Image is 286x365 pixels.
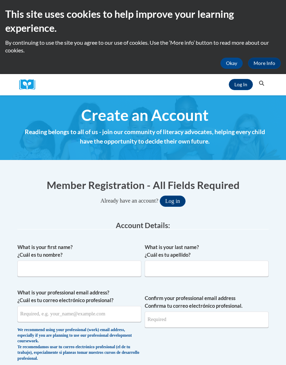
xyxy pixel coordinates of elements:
label: Confirm your professional email address Confirma tu correo electrónico profesional. [145,294,269,310]
span: Account Details: [116,221,170,229]
span: Already have an account? [100,198,158,204]
button: Search [256,79,267,88]
label: What is your first name? ¿Cuál es tu nombre? [17,243,141,259]
label: What is your last name? ¿Cuál es tu apellido? [145,243,269,259]
button: Log in [160,196,186,207]
a: More Info [248,58,281,69]
input: Metadata input [145,261,269,277]
a: Cox Campus [19,79,40,90]
input: Metadata input [17,306,141,322]
h4: Reading belongs to all of us - join our community of literacy advocates, helping every child have... [19,127,270,146]
h2: This site uses cookies to help improve your learning experience. [5,7,281,35]
input: Metadata input [17,261,141,277]
div: We recommend using your professional (work) email address, especially if you are planning to use ... [17,327,141,362]
p: By continuing to use the site you agree to our use of cookies. Use the ‘More info’ button to read... [5,39,281,54]
button: Okay [220,58,243,69]
input: Required [145,312,269,328]
h1: Member Registration - All Fields Required [17,178,269,192]
a: Log In [229,79,253,90]
img: Logo brand [19,79,40,90]
span: Create an Account [81,106,209,124]
label: What is your professional email address? ¿Cuál es tu correo electrónico profesional? [17,289,141,304]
